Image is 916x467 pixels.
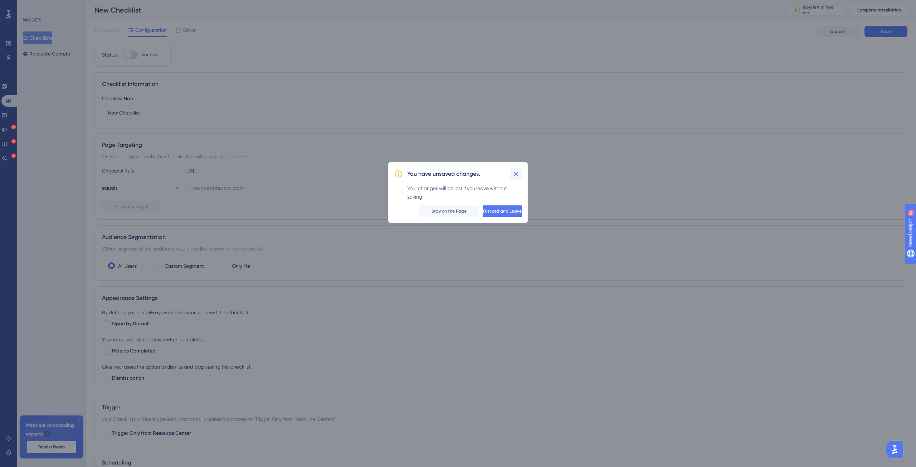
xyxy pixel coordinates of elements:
[407,170,480,178] h2: You have unsaved changes.
[407,184,522,201] div: Your changes will be lost if you leave without saving.
[17,2,45,10] span: Need Help?
[49,4,53,9] div: 9+
[483,208,522,214] span: Discard and Leave
[432,208,467,214] span: Stay on the Page
[886,439,907,460] iframe: UserGuiding AI Assistant Launcher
